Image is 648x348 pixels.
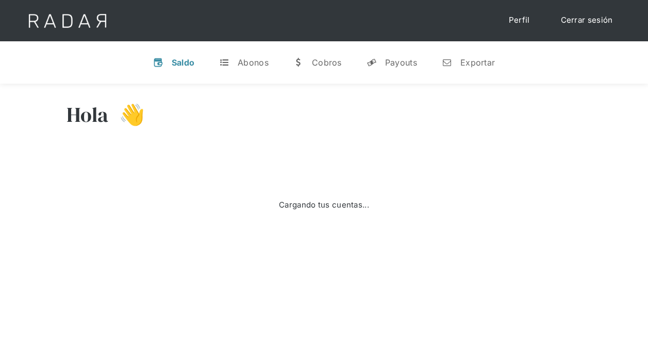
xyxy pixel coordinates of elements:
[460,57,495,68] div: Exportar
[153,57,163,68] div: v
[219,57,229,68] div: t
[67,102,109,128] h3: Hola
[293,57,304,68] div: w
[551,10,623,30] a: Cerrar sesión
[279,199,369,211] div: Cargando tus cuentas...
[385,57,417,68] div: Payouts
[499,10,540,30] a: Perfil
[172,57,195,68] div: Saldo
[238,57,269,68] div: Abonos
[442,57,452,68] div: n
[109,102,145,128] h3: 👋
[312,57,342,68] div: Cobros
[367,57,377,68] div: y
